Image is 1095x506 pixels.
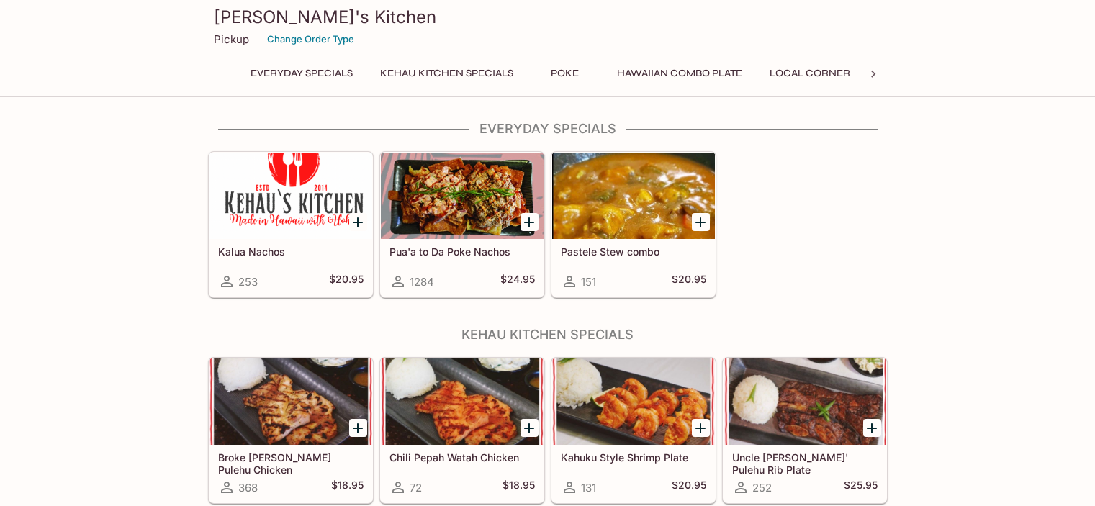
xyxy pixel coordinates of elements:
h5: Uncle [PERSON_NAME]' Pulehu Rib Plate [732,451,878,475]
h5: $18.95 [503,479,535,496]
h5: Broke [PERSON_NAME] Pulehu Chicken [218,451,364,475]
span: 253 [238,275,258,289]
button: Hawaiian Combo Plate [609,63,750,83]
button: Add Broke Da Mouth Pulehu Chicken [349,419,367,437]
h5: $20.95 [672,273,706,290]
div: Kalua Nachos [209,153,372,239]
button: Add Pastele Stew combo [692,213,710,231]
a: Chili Pepah Watah Chicken72$18.95 [380,358,544,503]
div: Kahuku Style Shrimp Plate [552,358,715,445]
h5: Kalua Nachos [218,245,364,258]
div: Chili Pepah Watah Chicken [381,358,544,445]
h5: Pua'a to Da Poke Nachos [389,245,535,258]
button: Everyday Specials [243,63,361,83]
button: Add Kahuku Style Shrimp Plate [692,419,710,437]
h5: Kahuku Style Shrimp Plate [561,451,706,464]
div: Broke Da Mouth Pulehu Chicken [209,358,372,445]
p: Pickup [214,32,249,46]
h3: [PERSON_NAME]'s Kitchen [214,6,882,28]
h4: Kehau Kitchen Specials [208,327,888,343]
button: Local Corner [762,63,858,83]
a: Pastele Stew combo151$20.95 [551,152,716,297]
a: Pua'a to Da Poke Nachos1284$24.95 [380,152,544,297]
h5: Chili Pepah Watah Chicken [389,451,535,464]
h4: Everyday Specials [208,121,888,137]
button: Add Kalua Nachos [349,213,367,231]
h5: Pastele Stew combo [561,245,706,258]
div: Uncle Dennis' Pulehu Rib Plate [724,358,886,445]
span: 151 [581,275,596,289]
span: 1284 [410,275,434,289]
button: Add Pua'a to Da Poke Nachos [521,213,539,231]
button: Change Order Type [261,28,361,50]
span: 72 [410,481,422,494]
a: Uncle [PERSON_NAME]' Pulehu Rib Plate252$25.95 [723,358,887,503]
h5: $25.95 [844,479,878,496]
div: Pastele Stew combo [552,153,715,239]
a: Kalua Nachos253$20.95 [209,152,373,297]
div: Pua'a to Da Poke Nachos [381,153,544,239]
h5: $20.95 [329,273,364,290]
span: 368 [238,481,258,494]
h5: $24.95 [500,273,535,290]
button: Kehau Kitchen Specials [372,63,521,83]
a: Broke [PERSON_NAME] Pulehu Chicken368$18.95 [209,358,373,503]
button: Add Chili Pepah Watah Chicken [521,419,539,437]
h5: $20.95 [672,479,706,496]
a: Kahuku Style Shrimp Plate131$20.95 [551,358,716,503]
span: 252 [752,481,772,494]
span: 131 [581,481,596,494]
button: Poke [533,63,598,83]
button: Add Uncle Dennis' Pulehu Rib Plate [863,419,881,437]
h5: $18.95 [331,479,364,496]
